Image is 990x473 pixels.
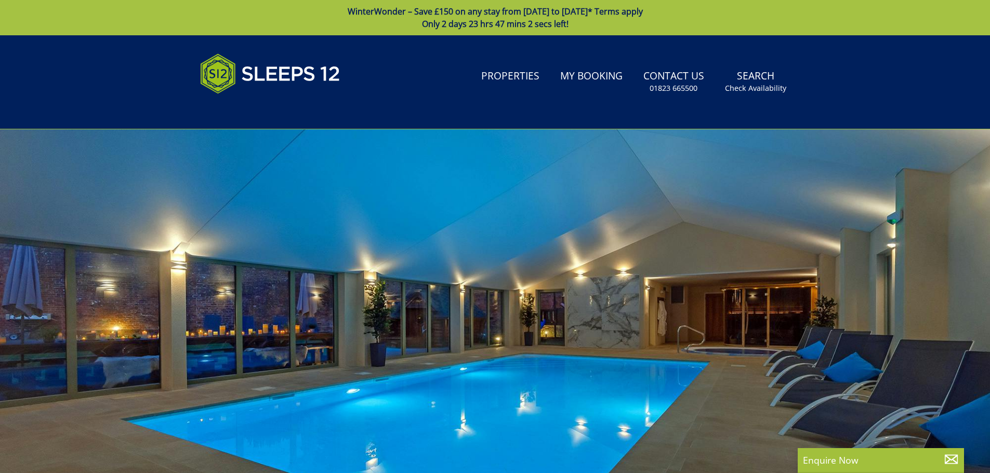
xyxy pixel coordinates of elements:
a: Contact Us01823 665500 [639,65,708,99]
a: SearchCheck Availability [721,65,790,99]
iframe: Customer reviews powered by Trustpilot [195,106,304,115]
small: Check Availability [725,83,786,93]
small: 01823 665500 [650,83,697,93]
p: Enquire Now [803,453,959,467]
img: Sleeps 12 [200,48,340,100]
a: My Booking [556,65,627,88]
a: Properties [477,65,544,88]
span: Only 2 days 23 hrs 47 mins 2 secs left! [422,18,569,30]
